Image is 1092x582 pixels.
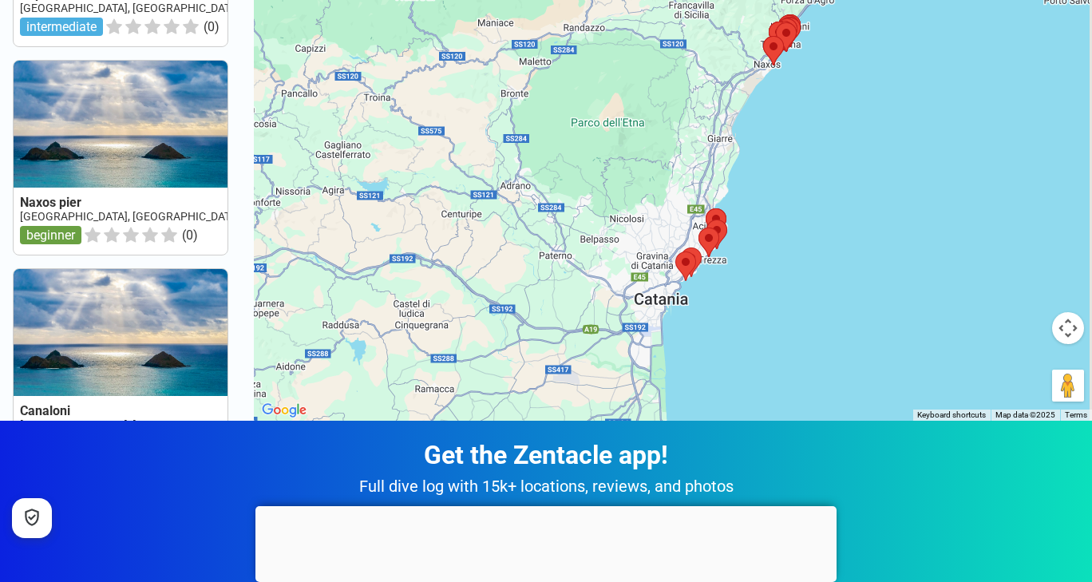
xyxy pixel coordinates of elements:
button: Drag Pegman onto the map to open Street View [1052,370,1084,402]
span: Map data ©2025 [995,410,1055,419]
a: Open this area in Google Maps (opens a new window) [258,400,311,421]
div: Full dive log with 15k+ locations, reviews, and photos [19,477,1073,496]
div: Get the Zentacle app! [19,440,1073,470]
iframe: Advertisement [255,506,837,578]
button: Map camera controls [1052,312,1084,344]
img: Google [258,400,311,421]
button: Keyboard shortcuts [917,410,986,421]
a: Terms (opens in new tab) [1065,410,1087,419]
